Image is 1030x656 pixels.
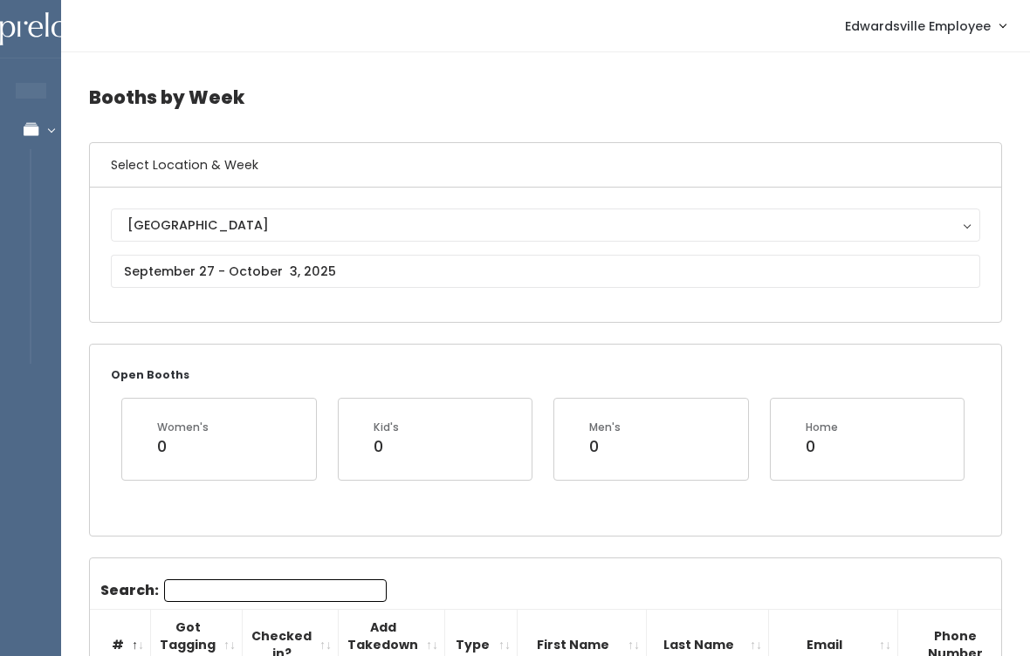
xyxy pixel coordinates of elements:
input: September 27 - October 3, 2025 [111,255,980,288]
span: Edwardsville Employee [845,17,991,36]
div: 0 [157,435,209,458]
div: 0 [589,435,621,458]
h6: Select Location & Week [90,143,1001,188]
input: Search: [164,579,387,602]
h4: Booths by Week [89,73,1002,121]
small: Open Booths [111,367,189,382]
div: 0 [806,435,838,458]
div: Women's [157,420,209,435]
div: 0 [374,435,399,458]
div: Home [806,420,838,435]
button: [GEOGRAPHIC_DATA] [111,208,980,242]
label: Search: [100,579,387,602]
a: Edwardsville Employee [827,7,1023,44]
div: Men's [589,420,621,435]
div: [GEOGRAPHIC_DATA] [127,215,964,235]
div: Kid's [374,420,399,435]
